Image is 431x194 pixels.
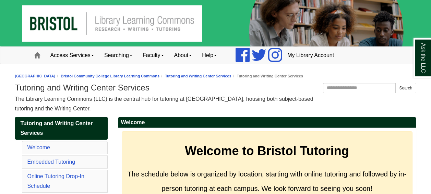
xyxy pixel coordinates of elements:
a: Searching [99,47,137,64]
h1: Tutoring and Writing Center Services [15,83,416,93]
span: The schedule below is organized by location, starting with online tutoring and followed by in-per... [128,170,407,192]
a: [GEOGRAPHIC_DATA] [15,74,56,78]
span: Tutoring and Writing Center Services [21,120,93,136]
a: Online Tutoring Drop-In Schedule [27,173,84,189]
span: The Library Learning Commons (LLC) is the central hub for tutoring at [GEOGRAPHIC_DATA], housing ... [15,96,313,111]
strong: Welcome to Bristol Tutoring [185,144,349,158]
nav: breadcrumb [15,73,416,79]
a: Welcome [27,144,50,150]
a: Bristol Community College Library Learning Commons [61,74,159,78]
a: Embedded Tutoring [27,159,75,165]
button: Search [395,83,416,93]
a: About [169,47,197,64]
a: Tutoring and Writing Center Services [165,74,231,78]
li: Tutoring and Writing Center Services [231,73,303,79]
a: My Library Account [282,47,339,64]
h2: Welcome [118,117,416,128]
a: Access Services [45,47,99,64]
a: Tutoring and Writing Center Services [15,117,108,140]
a: Help [197,47,222,64]
a: Faculty [137,47,169,64]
